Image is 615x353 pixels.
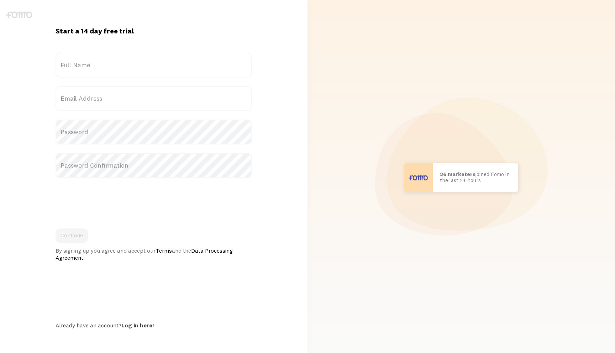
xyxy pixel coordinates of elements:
[56,86,252,111] label: Email Address
[440,171,475,178] b: 26 marketers
[404,163,433,192] img: User avatar
[56,186,164,214] iframe: reCAPTCHA
[6,11,32,18] img: fomo-logo-gray-b99e0e8ada9f9040e2984d0d95b3b12da0074ffd48d1e5cb62ac37fc77b0b268.svg
[440,172,511,183] p: joined Fomo in the last 24 hours
[56,322,252,329] div: Already have an account?
[56,120,252,144] label: Password
[56,247,233,261] a: Data Processing Agreement
[56,26,252,36] h1: Start a 14 day free trial
[56,153,252,178] label: Password Confirmation
[156,247,172,254] a: Terms
[56,247,252,261] div: By signing up you agree and accept our and the .
[121,322,154,329] a: Log in here!
[56,53,252,78] label: Full Name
